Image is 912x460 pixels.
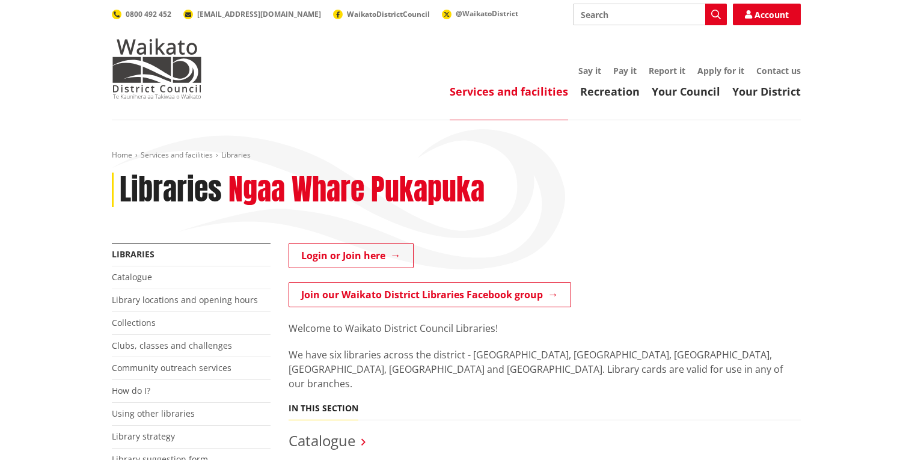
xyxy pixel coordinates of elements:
a: Pay it [613,65,637,76]
a: Join our Waikato District Libraries Facebook group [289,282,571,307]
p: Welcome to Waikato District Council Libraries! [289,321,801,336]
a: Contact us [756,65,801,76]
a: Apply for it [697,65,744,76]
h2: Ngaa Whare Pukapuka [228,173,485,207]
a: Services and facilities [450,84,568,99]
span: 0800 492 452 [126,9,171,19]
a: 0800 492 452 [112,9,171,19]
a: Account [733,4,801,25]
span: @WaikatoDistrict [456,8,518,19]
nav: breadcrumb [112,150,801,161]
a: Catalogue [112,271,152,283]
a: @WaikatoDistrict [442,8,518,19]
a: How do I? [112,385,150,396]
a: Library locations and opening hours [112,294,258,305]
span: ibrary cards are valid for use in any of our branches. [289,363,783,390]
a: Catalogue [289,431,355,450]
h1: Libraries [120,173,222,207]
a: Home [112,150,132,160]
a: Using other libraries [112,408,195,419]
a: Your Council [652,84,720,99]
a: [EMAIL_ADDRESS][DOMAIN_NAME] [183,9,321,19]
a: Clubs, classes and challenges [112,340,232,351]
span: WaikatoDistrictCouncil [347,9,430,19]
a: Libraries [112,248,155,260]
img: Waikato District Council - Te Kaunihera aa Takiwaa o Waikato [112,38,202,99]
a: Your District [732,84,801,99]
a: Library strategy [112,431,175,442]
input: Search input [573,4,727,25]
h5: In this section [289,403,358,414]
a: Collections [112,317,156,328]
p: We have six libraries across the district - [GEOGRAPHIC_DATA], [GEOGRAPHIC_DATA], [GEOGRAPHIC_DAT... [289,348,801,391]
a: Say it [578,65,601,76]
span: [EMAIL_ADDRESS][DOMAIN_NAME] [197,9,321,19]
a: WaikatoDistrictCouncil [333,9,430,19]
a: Community outreach services [112,362,231,373]
a: Login or Join here [289,243,414,268]
span: Libraries [221,150,251,160]
a: Recreation [580,84,640,99]
a: Report it [649,65,685,76]
a: Services and facilities [141,150,213,160]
